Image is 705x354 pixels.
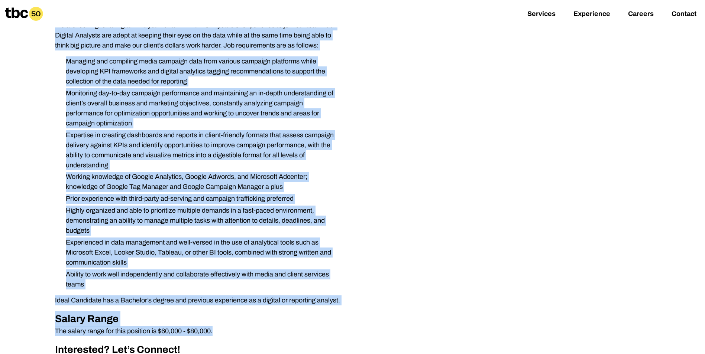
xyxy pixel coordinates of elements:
[60,56,340,86] li: Managing and compiling media campaign data from various campaign platforms while developing KPI f...
[60,194,340,204] li: Prior experience with third-party ad-serving and campaign trafficking preferred
[60,172,340,192] li: Working knowledge of Google Analytics, Google Adwords, and Microsoft Adcenter; knowledge of Googl...
[55,20,340,50] p: We are looking for a Digital Analyst with a minimum of 2 years of experience to join our team. Ou...
[573,10,610,19] a: Experience
[60,206,340,236] li: Highly organized and able to prioritize multiple demands in a fast-paced environment, demonstrati...
[60,88,340,128] li: Monitoring day-to-day campaign performance and maintaining an in-depth understanding of client’s ...
[672,10,696,19] a: Contact
[60,237,340,268] li: Experienced in data management and well-versed in the use of analytical tools such as Microsoft E...
[527,10,556,19] a: Services
[55,326,340,336] p: The salary range for this position is $60,000 - $80,000.
[628,10,654,19] a: Careers
[55,295,340,305] p: Ideal Candidate has a Bachelor’s degree and previous experience as a digital or reporting analyst.
[60,269,340,289] li: Ability to work well independently and collaborate effectively with media and client services teams
[55,311,340,327] h2: Salary Range
[60,130,340,170] li: Expertise in creating dashboards and reports in client-friendly formats that assess campaign deli...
